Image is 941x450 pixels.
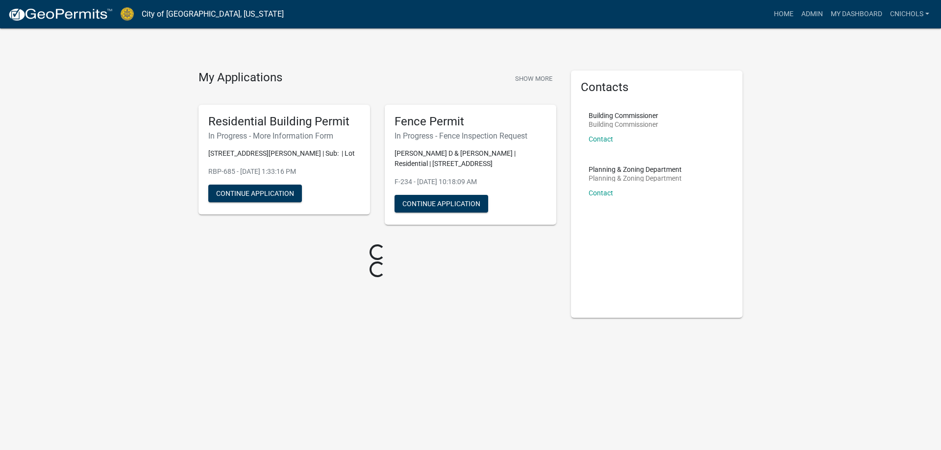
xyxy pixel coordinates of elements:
[395,177,546,187] p: F-234 - [DATE] 10:18:09 AM
[208,131,360,141] h6: In Progress - More Information Form
[886,5,933,24] a: cnichols
[589,175,682,182] p: Planning & Zoning Department
[208,115,360,129] h5: Residential Building Permit
[395,115,546,129] h5: Fence Permit
[589,112,658,119] p: Building Commissioner
[827,5,886,24] a: My Dashboard
[589,166,682,173] p: Planning & Zoning Department
[770,5,797,24] a: Home
[121,7,134,21] img: City of Jeffersonville, Indiana
[581,80,733,95] h5: Contacts
[208,148,360,159] p: [STREET_ADDRESS][PERSON_NAME] | Sub: | Lot
[797,5,827,24] a: Admin
[589,121,658,128] p: Building Commissioner
[511,71,556,87] button: Show More
[395,131,546,141] h6: In Progress - Fence Inspection Request
[208,166,360,177] p: RBP-685 - [DATE] 1:33:16 PM
[142,6,284,23] a: City of [GEOGRAPHIC_DATA], [US_STATE]
[208,185,302,202] button: Continue Application
[589,135,613,143] a: Contact
[395,195,488,213] button: Continue Application
[589,189,613,197] a: Contact
[198,71,282,85] h4: My Applications
[395,148,546,169] p: [PERSON_NAME] D & [PERSON_NAME] | Residential | [STREET_ADDRESS]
